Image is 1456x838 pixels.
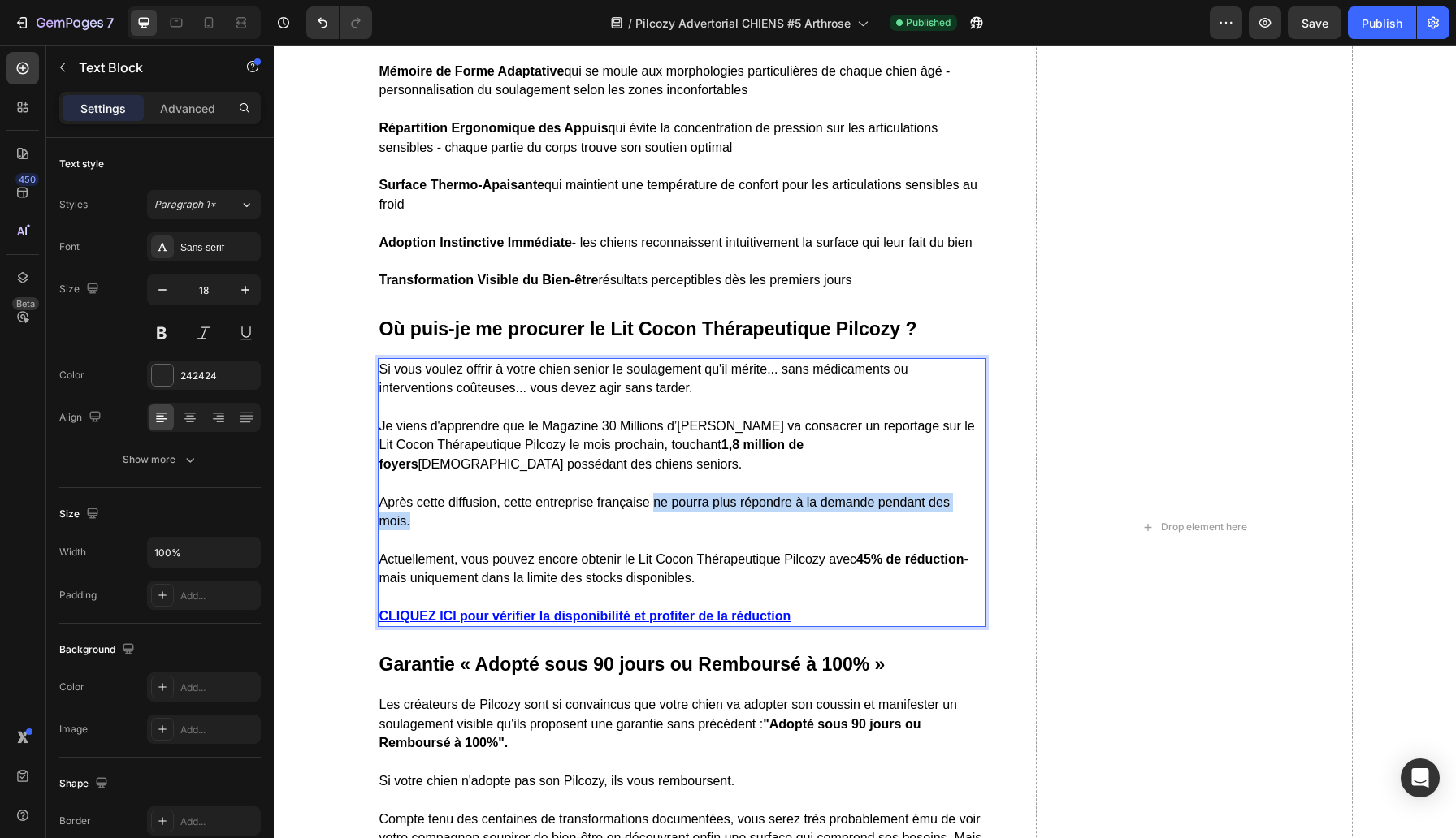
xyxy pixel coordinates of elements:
strong: Garantie « Adopté sous 90 jours ou Remboursé à 100% » [106,608,612,629]
div: Add... [180,814,257,829]
span: Compte tenu des centaines de transformations documentées, vous serez très probablement ému de voi... [106,767,708,819]
div: Beta [12,297,39,310]
div: 242424 [180,369,257,383]
span: Les créateurs de Pilcozy sont si convaincus que votre chien va adopter son coussin et manifester ... [106,652,684,704]
span: / [628,15,632,32]
button: Paragraph 1* [147,190,261,219]
span: Si votre chien n'adopte pas son Pilcozy, ils vous remboursent. [106,728,461,742]
span: Paragraph 1* [154,197,216,212]
div: Border [59,814,91,828]
div: Font [59,240,80,254]
div: Size [59,279,102,300]
div: Sans-serif [180,240,257,255]
div: Background [59,639,138,661]
div: Size [59,503,102,525]
div: Align [59,407,105,429]
u: CLIQUEZ ICI pour vérifier la disponibilité et profiter de la réduction [106,564,518,577]
div: Drop element here [887,475,973,488]
div: Color [59,680,84,694]
div: Open Intercom Messenger [1401,758,1440,797]
p: Settings [80,100,126,117]
button: Save [1288,6,1341,39]
strong: 45% de réduction [583,507,690,521]
button: Publish [1348,6,1416,39]
div: Width [59,545,86,559]
div: Publish [1362,15,1402,32]
button: Show more [59,445,261,474]
div: Add... [180,680,257,695]
div: Show more [123,451,198,468]
span: Save [1302,16,1328,30]
button: 7 [6,6,121,39]
div: Image [59,722,88,736]
span: Pilcozy Advertorial CHIENS #5 Arthrose [635,15,851,32]
div: Add... [180,723,257,737]
div: Shape [59,773,111,795]
div: Padding [59,588,97,603]
div: Styles [59,197,88,212]
iframe: Design area [274,45,1456,838]
p: 7 [106,13,114,32]
div: Text style [59,157,104,171]
div: Add... [180,589,257,603]
a: CLIQUEZ ICI pour vérifier la disponibilité et profiter de la réduction [106,562,518,578]
input: Auto [148,538,260,567]
p: Text Block [79,58,217,77]
div: Color [59,368,84,382]
div: Undo/Redo [306,6,372,39]
div: 450 [15,173,39,186]
p: Advanced [160,100,215,117]
span: Published [906,15,951,30]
